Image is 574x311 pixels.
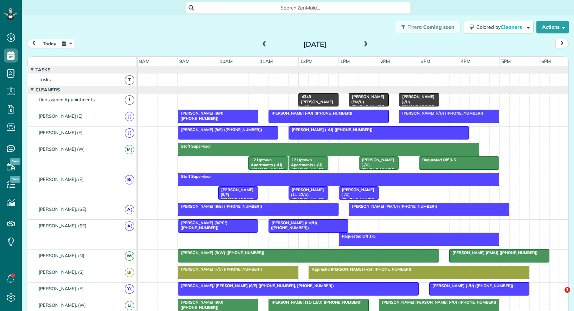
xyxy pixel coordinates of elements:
span: [PERSON_NAME] (9/E) ([PHONE_NUMBER]) [218,187,254,207]
span: [PERSON_NAME]. (SE) [37,206,88,212]
span: [PERSON_NAME] (9/E) ([PHONE_NUMBER]) [178,204,262,209]
span: [PERSON_NAME] [PERSON_NAME] (-/U) ([PHONE_NUMBER]) [379,300,497,305]
span: [PERSON_NAME] (W) [37,146,86,152]
span: [PERSON_NAME]. (SE) [37,223,88,228]
span: New [10,158,20,165]
span: Unassigned Appointments [37,97,96,102]
button: today [40,39,59,48]
span: [PERSON_NAME] (E) [37,130,84,135]
span: [PERSON_NAME] (9/U) ([PHONE_NUMBER]) [178,300,224,310]
span: [PERSON_NAME] (-/U) ([PHONE_NUMBER]) [359,157,394,177]
span: [PERSON_NAME] (9/W) ([PHONE_NUMBER]) [178,250,265,255]
span: [PERSON_NAME]. (E) [37,286,85,291]
span: ! [125,95,134,105]
span: [PERSON_NAME]. (S) [37,269,85,275]
span: Appresha [PERSON_NAME] (-/S) ([PHONE_NUMBER]) [308,267,412,272]
span: Requested Off 3-5 [419,157,456,162]
span: [PERSON_NAME] (11-12/U) ([PHONE_NUMBER]) [288,187,324,207]
span: [PERSON_NAME] (-/U) ([PHONE_NUMBER]) [288,127,373,132]
span: 4pm [459,58,472,64]
span: [PERSON_NAME]. (E) [37,176,85,182]
span: 1 [565,287,570,293]
span: 3pm [419,58,432,64]
span: B( [125,175,134,184]
span: Coming soon [423,24,455,30]
span: [PERSON_NAME]. (N) [37,253,86,258]
span: Cleaners [34,87,61,92]
span: L2 Uptown Apartments (-/U) ([PHONE_NUMBER], [PHONE_NUMBER]) [288,157,325,188]
span: A( [125,205,134,214]
span: L2 Uptown Apartments (-/U) ([PHONE_NUMBER], [PHONE_NUMBER]) [248,157,285,188]
span: 12pm [299,58,314,64]
span: Cleaners [501,24,523,30]
span: 5pm [500,58,512,64]
span: [PERSON_NAME] (-/U) ([PHONE_NUMBER]) [399,111,483,116]
span: W( [125,251,134,261]
span: 11am [258,58,274,64]
span: 2pm [379,58,392,64]
span: T [125,75,134,85]
span: Staff Supervisor [178,174,211,179]
span: [PERSON_NAME]/ [PERSON_NAME] (9/E) ([PHONE_NUMBER], [PHONE_NUMBER]) [178,283,334,288]
span: [PERSON_NAME] (E) [37,113,84,119]
span: Colored by [476,24,524,30]
span: [PERSON_NAME] (-/U) ([PHONE_NUMBER]) [429,283,514,288]
button: prev [27,39,40,48]
span: [PERSON_NAME] (-/U) ([PHONE_NUMBER]) [178,267,262,272]
span: Tasks [34,67,52,72]
span: 9am [178,58,191,64]
h2: [DATE] [271,40,359,48]
span: Requested Off 1-5 [338,234,376,239]
span: [PERSON_NAME] (PM/U) ([PHONE_NUMBER]) [449,250,538,255]
span: [PERSON_NAME] (-/U) ([PHONE_NUMBER]) [399,94,434,114]
span: [PERSON_NAME] (PM/U) ([PHONE_NUMBER]) [348,94,384,114]
span: Filters: [407,24,422,30]
span: Staff Supervisor [178,144,211,149]
span: [PERSON_NAME] (11-12/U) ([PHONE_NUMBER]) [268,300,362,305]
span: [PERSON_NAME] (9/E) ([PHONE_NUMBER]) [178,127,262,132]
span: 6pm [540,58,552,64]
span: [PERSON_NAME] (9/PC*) ([PHONE_NUMBER]) [178,220,227,230]
span: 1pm [339,58,351,64]
span: A( [125,221,134,231]
span: Y( [125,284,134,294]
span: [PERSON_NAME] (9/N) ([PHONE_NUMBER]) [178,111,224,121]
button: next [555,39,569,48]
span: L( [125,301,134,310]
span: 8am [138,58,151,64]
span: [PERSON_NAME]. (W) [37,302,87,308]
span: M( [125,145,134,154]
span: 4343 [PERSON_NAME] (-/U) [298,94,333,109]
span: New [10,176,20,183]
span: J( [125,128,134,138]
span: 10am [218,58,234,64]
iframe: Intercom live chat [550,287,567,304]
span: [PERSON_NAME] (-/U) ([PHONE_NUMBER]) [268,111,353,116]
span: B( [125,268,134,277]
span: [PERSON_NAME] (LM/U) ([PHONE_NUMBER]) [268,220,317,230]
button: Actions [536,21,569,33]
button: Colored byCleaners [464,21,534,33]
span: [PERSON_NAME] (PM/U) ([PHONE_NUMBER]) [348,204,437,209]
span: [PERSON_NAME] (-/U) ([PHONE_NUMBER]) [338,187,374,207]
span: Tasks [37,77,52,82]
span: J( [125,112,134,121]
